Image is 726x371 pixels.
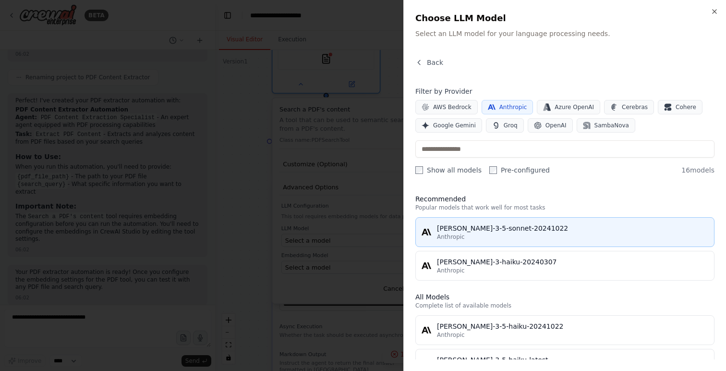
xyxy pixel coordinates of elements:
span: Cerebras [622,103,648,111]
p: Select an LLM model for your language processing needs. [415,29,714,38]
span: Anthropic [499,103,527,111]
span: Groq [504,122,518,129]
button: Groq [486,118,524,133]
span: Cohere [676,103,696,111]
span: 16 models [681,165,714,175]
label: Show all models [415,165,482,175]
span: OpenAI [545,122,567,129]
span: AWS Bedrock [433,103,472,111]
input: Show all models [415,166,423,174]
input: Pre-configured [489,166,497,174]
span: Anthropic [437,331,465,339]
button: SambaNova [577,118,635,133]
h3: All Models [415,292,714,302]
div: [PERSON_NAME]-3-5-sonnet-20241022 [437,223,708,233]
button: Cerebras [604,100,654,114]
button: [PERSON_NAME]-3-5-haiku-20241022Anthropic [415,315,714,345]
span: Google Gemini [433,122,476,129]
button: AWS Bedrock [415,100,478,114]
h3: Recommended [415,194,714,204]
div: [PERSON_NAME]-3-haiku-20240307 [437,257,708,267]
span: Anthropic [437,233,465,241]
button: Azure OpenAI [537,100,600,114]
span: SambaNova [594,122,629,129]
button: OpenAI [528,118,573,133]
button: Anthropic [482,100,533,114]
div: [PERSON_NAME]-3-5-haiku-20241022 [437,322,708,331]
button: [PERSON_NAME]-3-5-sonnet-20241022Anthropic [415,217,714,247]
label: Pre-configured [489,165,550,175]
h2: Choose LLM Model [415,12,714,25]
span: Back [427,58,443,67]
button: [PERSON_NAME]-3-haiku-20240307Anthropic [415,251,714,281]
h4: Filter by Provider [415,87,714,96]
span: Anthropic [437,267,465,274]
div: [PERSON_NAME]-3-5-haiku-latest [437,355,708,365]
p: Complete list of available models [415,302,714,309]
button: Google Gemini [415,118,482,133]
button: Back [415,58,443,67]
span: Azure OpenAI [555,103,594,111]
button: Cohere [658,100,702,114]
p: Popular models that work well for most tasks [415,204,714,211]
